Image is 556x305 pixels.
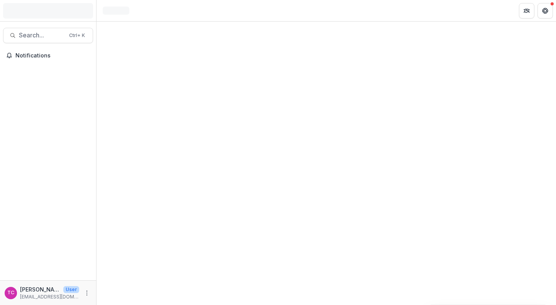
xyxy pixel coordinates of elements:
[68,31,86,40] div: Ctrl + K
[3,49,93,62] button: Notifications
[100,5,132,16] nav: breadcrumb
[15,52,90,59] span: Notifications
[519,3,534,19] button: Partners
[3,28,93,43] button: Search...
[20,293,79,300] p: [EMAIL_ADDRESS][DOMAIN_NAME]
[7,290,14,295] div: Tori Cope
[20,285,60,293] p: [PERSON_NAME]
[63,286,79,293] p: User
[19,32,64,39] span: Search...
[537,3,553,19] button: Get Help
[82,288,92,298] button: More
